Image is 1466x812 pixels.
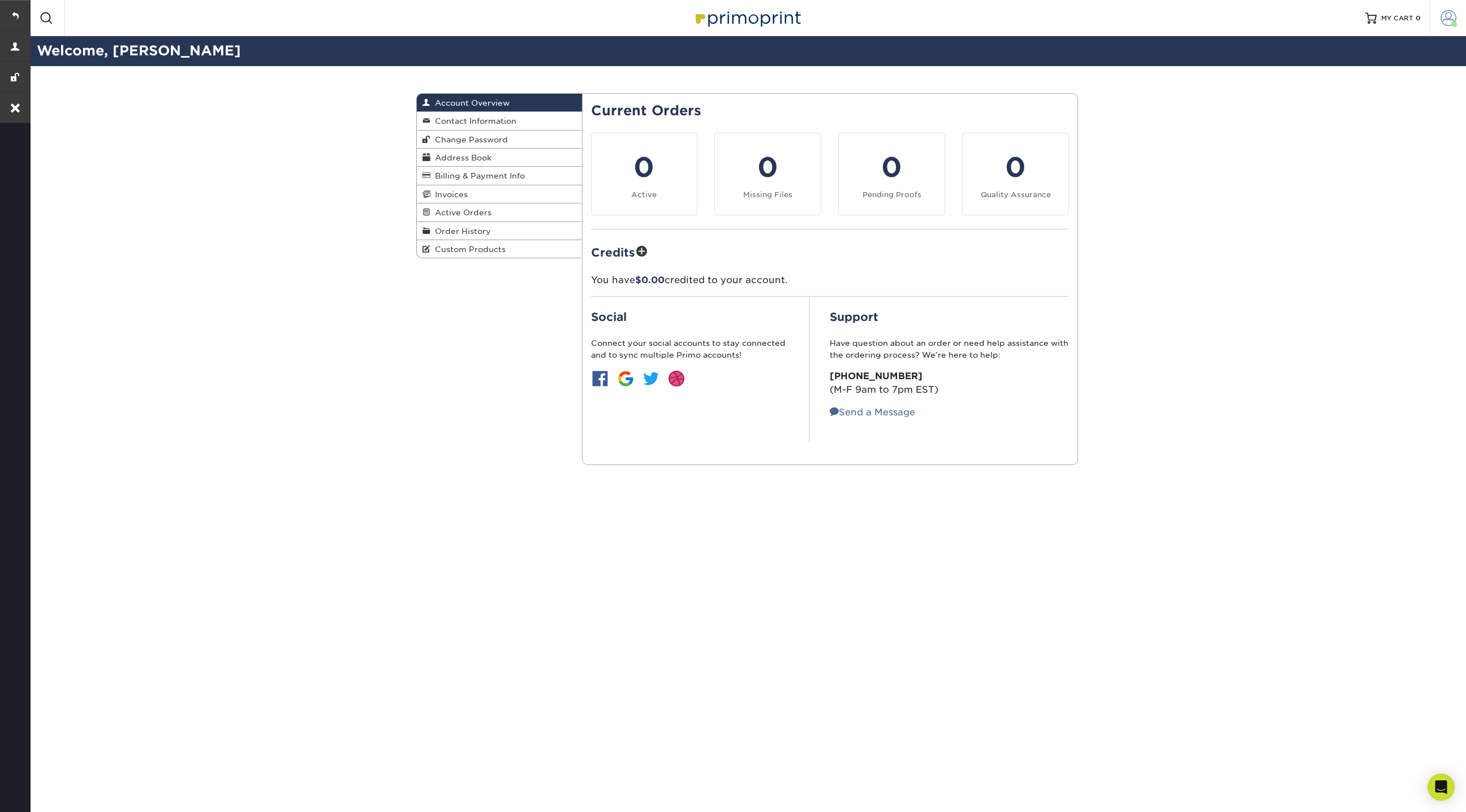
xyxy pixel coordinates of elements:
[642,370,660,388] img: btn-twitter.jpg
[430,227,491,236] span: Order History
[417,94,582,112] a: Account Overview
[430,116,516,125] span: Contact Information
[591,337,789,361] p: Connect your social accounts to stay connected and to sync multiple Primo accounts!
[417,131,582,149] a: Change Password
[1428,774,1455,801] div: Open Intercom Messenger
[722,147,814,188] div: 0
[969,147,1062,188] div: 0
[598,147,691,188] div: 0
[863,190,921,199] small: Pending Proofs
[430,190,468,199] span: Invoices
[830,370,1069,397] p: (M-F 9am to 7pm EST)
[430,171,525,180] span: Billing & Payment Info
[430,245,506,254] span: Custom Products
[430,135,508,144] span: Change Password
[591,370,609,388] img: btn-facebook.jpg
[830,337,1069,361] p: Have question about an order or need help assistance with the ordering process? We’re here to help:
[417,149,582,167] a: Address Book
[430,153,491,162] span: Address Book
[417,167,582,185] a: Billing & Payment Info
[1416,14,1421,22] span: 0
[743,190,792,199] small: Missing Files
[591,133,698,215] a: 0 Active
[430,208,491,217] span: Active Orders
[830,407,915,418] a: Send a Message
[667,370,685,388] img: btn-dribbble.jpg
[1381,14,1413,23] span: MY CART
[714,133,821,215] a: 0 Missing Files
[417,240,582,258] a: Custom Products
[417,185,582,203] a: Invoices
[591,243,1070,260] h2: Credits
[691,6,804,30] img: Primoprint
[417,203,582,222] a: Active Orders
[830,371,922,381] strong: [PHONE_NUMBER]
[962,133,1069,215] a: 0 Quality Assurance
[616,370,635,388] img: btn-google.jpg
[591,103,1070,119] h2: Current Orders
[591,273,1070,287] p: You have credited to your account.
[417,112,582,130] a: Contact Information
[591,310,789,324] h2: Social
[417,222,582,240] a: Order History
[631,190,657,199] small: Active
[635,275,665,285] span: $0.00
[430,98,510,107] span: Account Overview
[838,133,945,215] a: 0 Pending Proofs
[981,190,1051,199] small: Quality Assurance
[846,147,938,188] div: 0
[830,310,1069,324] h2: Support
